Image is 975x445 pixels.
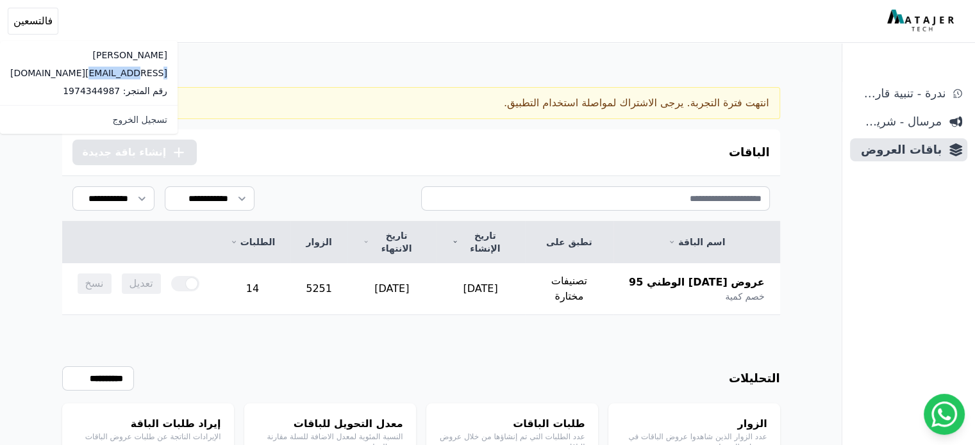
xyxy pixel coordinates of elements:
[621,416,767,432] h4: الزوار
[855,113,942,131] span: مرسال - شريط دعاية
[75,432,221,442] p: الإيرادات الناتجة عن طلبات عروض الباقات
[629,236,765,248] a: اسم الباقة
[10,85,167,97] p: رقم المتجر: 1974344987
[72,140,197,165] button: إنشاء باقة جديدة
[363,229,421,255] a: تاريخ الانتهاء
[215,263,290,315] td: 14
[75,416,221,432] h4: إيراد طلبات الباقة
[8,8,58,35] button: فالتسعين
[78,273,112,294] span: نسخ
[525,222,613,263] th: تطبق على
[122,273,161,294] span: تعديل
[230,236,275,248] a: الطلبات
[10,67,167,79] p: [EMAIL_ADDRESS][DOMAIN_NAME]
[290,222,347,263] th: الزوار
[83,145,167,160] span: إنشاء باقة جديدة
[855,141,942,159] span: باقات العروض
[347,263,437,315] td: [DATE]
[887,10,957,33] img: MatajerTech Logo
[439,416,585,432] h4: طلبات الباقات
[729,369,780,387] h3: التحليلات
[452,229,510,255] a: تاريخ الإنشاء
[729,143,770,161] h3: الباقات
[10,49,167,61] p: [PERSON_NAME]
[257,416,403,432] h4: معدل التحويل للباقات
[725,290,764,303] span: خصم كمية
[62,87,780,119] div: انتهت فترة التجربة. يرجى الاشتراك لمواصلة استخدام التطبيق.
[437,263,525,315] td: [DATE]
[855,85,946,102] span: ندرة - تنبية قارب علي النفاذ
[525,263,613,315] td: تصنيفات مختارة
[13,13,53,29] span: فالتسعين
[290,263,347,315] td: 5251
[629,275,765,290] span: عروض [DATE] الوطني 95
